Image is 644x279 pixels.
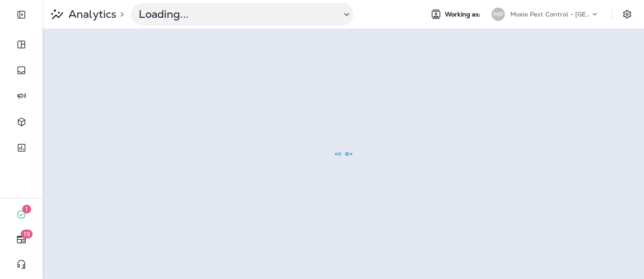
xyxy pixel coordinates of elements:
button: 19 [9,230,34,248]
button: Expand Sidebar [9,6,34,24]
div: MP [492,8,505,21]
span: Working as: [445,11,483,18]
p: Moxie Pest Control - [GEOGRAPHIC_DATA] [510,11,590,18]
p: Loading... [139,8,334,21]
p: > [116,11,124,18]
button: 1 [9,206,34,223]
button: Settings [619,6,635,22]
span: 1 [22,205,31,214]
span: 19 [21,230,33,239]
p: Analytics [65,8,116,21]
